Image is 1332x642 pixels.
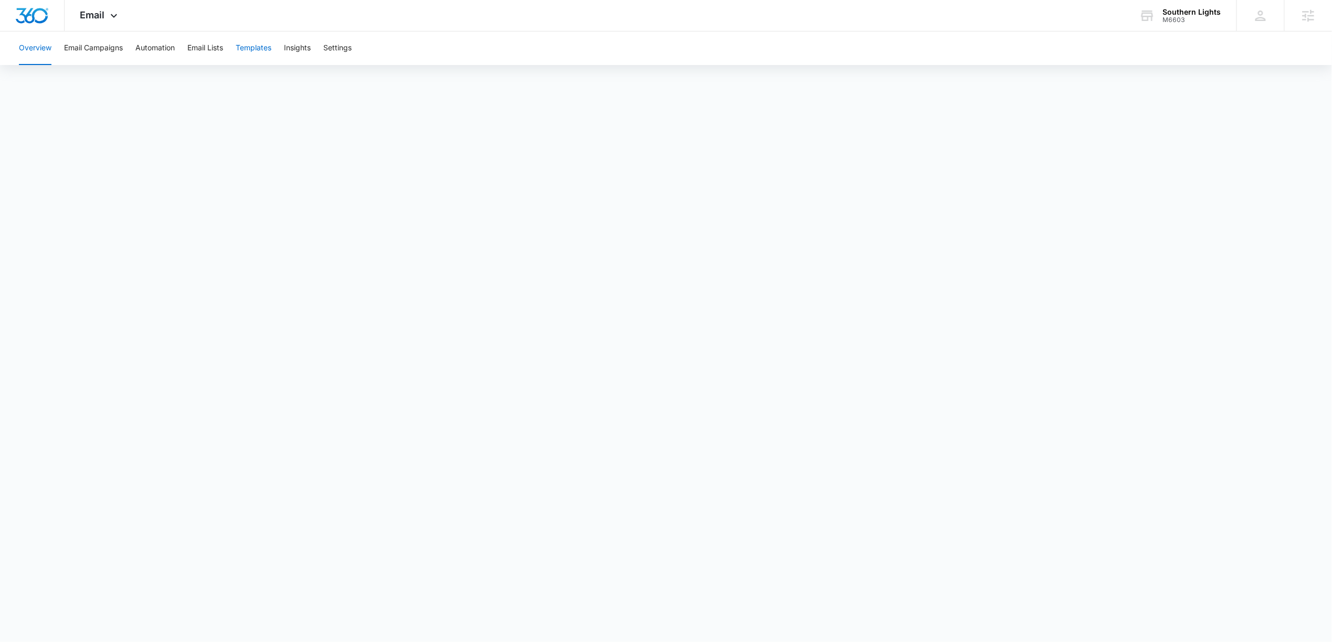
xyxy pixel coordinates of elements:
[187,31,223,65] button: Email Lists
[135,31,175,65] button: Automation
[1163,8,1221,16] div: account name
[284,31,311,65] button: Insights
[1163,16,1221,24] div: account id
[80,9,105,20] span: Email
[19,31,51,65] button: Overview
[323,31,352,65] button: Settings
[236,31,271,65] button: Templates
[64,31,123,65] button: Email Campaigns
